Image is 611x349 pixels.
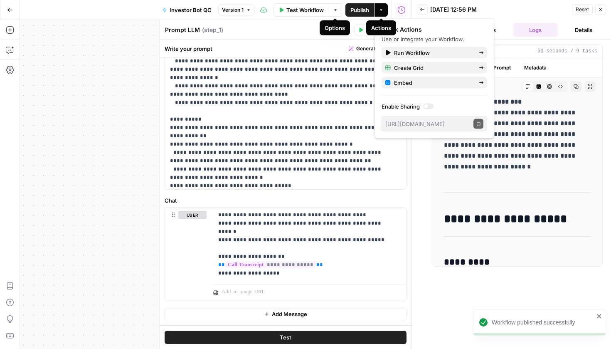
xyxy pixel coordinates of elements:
[325,24,345,32] div: Options
[218,5,255,15] button: Version 1
[356,45,396,52] span: Generate with AI
[537,47,597,55] span: 50 seconds / 9 tasks
[280,333,291,342] span: Test
[366,26,376,34] span: Test
[513,23,558,37] button: Logs
[273,3,329,17] button: Test Workflow
[432,45,602,58] button: 50 seconds / 9 tasks
[382,102,487,111] label: Enable Sharing
[178,211,207,219] button: user
[394,79,472,87] span: Embed
[202,26,223,34] span: ( step_1 )
[382,36,464,42] span: Use or integrate your Workflow.
[519,62,552,74] button: Metadata
[165,196,407,205] label: Chat
[160,40,411,57] div: Write your prompt
[165,26,200,34] textarea: Prompt LLM
[350,6,369,14] span: Publish
[561,23,606,37] button: Details
[165,331,407,344] button: Test
[286,6,324,14] span: Test Workflow
[345,43,407,54] button: Generate with AI
[382,25,487,34] div: Quick Actions
[576,6,589,13] span: Reset
[432,58,602,266] div: 50 seconds / 9 tasks
[394,49,472,57] span: Run Workflow
[170,6,212,14] span: Investor Bot QC
[355,25,380,35] button: Test
[165,208,207,301] div: user
[157,3,217,17] button: Investor Bot QC
[394,64,472,72] span: Create Grid
[222,6,244,14] span: Version 1
[165,308,407,320] button: Add Message
[272,310,307,318] span: Add Message
[596,313,602,319] button: close
[345,3,374,17] button: Publish
[371,24,391,32] div: Actions
[492,318,594,327] div: Workflow published successfully
[572,4,593,15] button: Reset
